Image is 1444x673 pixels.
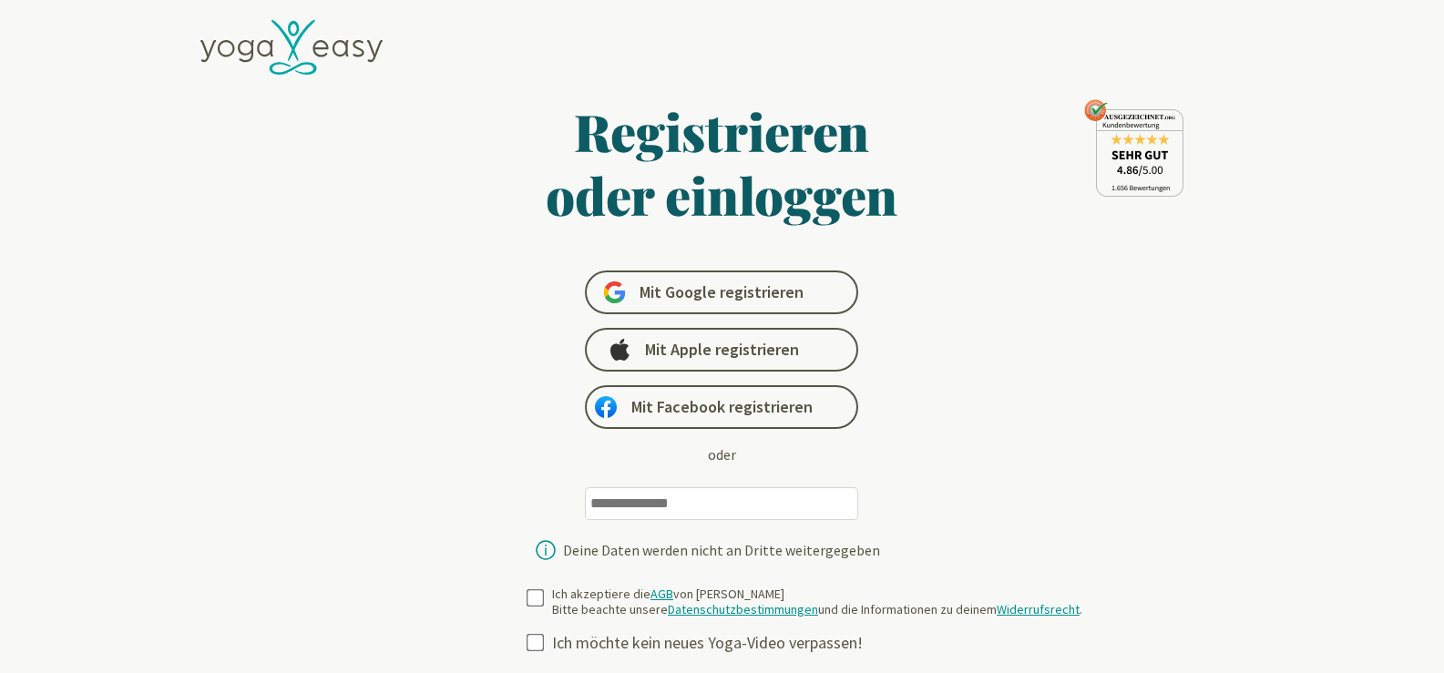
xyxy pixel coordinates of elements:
[631,396,813,418] span: Mit Facebook registrieren
[645,339,799,361] span: Mit Apple registrieren
[563,543,880,557] div: Deine Daten werden nicht an Dritte weitergegeben
[370,99,1075,227] h1: Registrieren oder einloggen
[650,586,673,602] a: AGB
[552,633,1097,654] div: Ich möchte kein neues Yoga-Video verpassen!
[997,601,1080,617] a: Widerrufsrecht
[585,385,858,429] a: Mit Facebook registrieren
[585,270,858,314] a: Mit Google registrieren
[552,586,1082,618] div: Ich akzeptiere die von [PERSON_NAME] Bitte beachte unsere und die Informationen zu deinem .
[585,328,858,372] a: Mit Apple registrieren
[668,601,818,617] a: Datenschutzbestimmungen
[708,444,736,465] div: oder
[1084,99,1183,197] img: ausgezeichnet_seal.png
[640,281,804,303] span: Mit Google registrieren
